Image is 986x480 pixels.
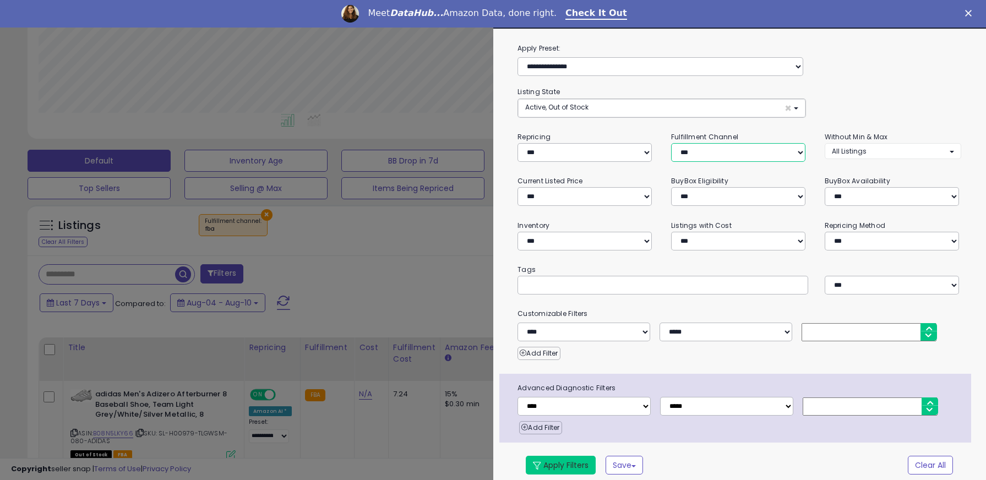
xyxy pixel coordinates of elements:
button: Active, Out of Stock × [518,99,805,117]
small: Fulfillment Channel [671,132,738,141]
small: BuyBox Availability [825,176,890,186]
button: Add Filter [517,347,560,360]
span: Active, Out of Stock [525,102,589,112]
small: Tags [509,264,969,276]
small: Current Listed Price [517,176,582,186]
div: Meet Amazon Data, done right. [368,8,557,19]
small: Customizable Filters [509,308,969,320]
button: Apply Filters [526,456,596,474]
a: Check It Out [565,8,627,20]
small: BuyBox Eligibility [671,176,728,186]
span: All Listings [832,146,867,156]
div: Close [965,10,976,17]
small: Without Min & Max [825,132,888,141]
button: Save [606,456,643,474]
small: Listings with Cost [671,221,732,230]
small: Listing State [517,87,560,96]
img: Profile image for Georgie [341,5,359,23]
span: Advanced Diagnostic Filters [509,382,971,394]
i: DataHub... [390,8,443,18]
small: Repricing [517,132,551,141]
small: Repricing Method [825,221,886,230]
button: Add Filter [519,421,562,434]
label: Apply Preset: [509,42,969,54]
button: All Listings [825,143,962,159]
small: Inventory [517,221,549,230]
span: × [785,102,792,114]
button: Clear All [908,456,953,474]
